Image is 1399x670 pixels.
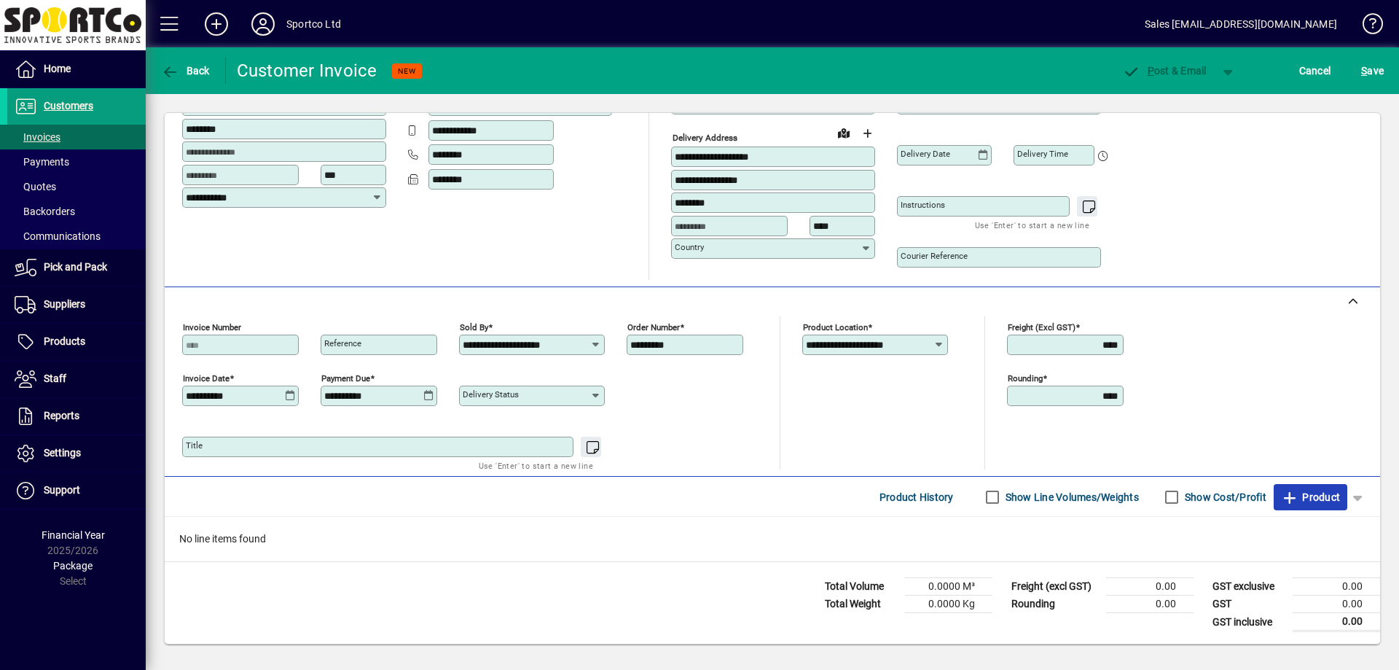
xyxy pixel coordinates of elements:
[7,149,146,174] a: Payments
[7,324,146,360] a: Products
[15,156,69,168] span: Payments
[44,373,66,384] span: Staff
[1003,490,1139,505] label: Show Line Volumes/Weights
[7,224,146,249] a: Communications
[1148,65,1154,77] span: P
[627,322,680,332] mat-label: Order number
[901,251,968,261] mat-label: Courier Reference
[15,131,60,143] span: Invoices
[879,486,954,509] span: Product History
[1274,484,1347,510] button: Product
[183,322,241,332] mat-label: Invoice number
[324,338,361,348] mat-label: Reference
[1357,58,1387,84] button: Save
[1017,149,1068,159] mat-label: Delivery time
[44,484,80,496] span: Support
[286,12,341,36] div: Sportco Ltd
[1004,596,1106,613] td: Rounding
[1293,613,1380,631] td: 0.00
[1205,596,1293,613] td: GST
[803,322,868,332] mat-label: Product location
[1008,322,1075,332] mat-label: Freight (excl GST)
[157,58,213,84] button: Back
[44,63,71,74] span: Home
[818,578,905,596] td: Total Volume
[7,51,146,87] a: Home
[832,121,855,144] a: View on map
[1361,65,1367,77] span: S
[463,389,519,400] mat-label: Delivery status
[901,149,950,159] mat-label: Delivery date
[44,410,79,421] span: Reports
[186,440,203,451] mat-label: Title
[53,560,93,572] span: Package
[905,596,992,613] td: 0.0000 Kg
[460,322,488,332] mat-label: Sold by
[7,435,146,472] a: Settings
[44,335,85,347] span: Products
[7,199,146,224] a: Backorders
[146,58,226,84] app-page-header-button: Back
[901,200,945,210] mat-label: Instructions
[1106,578,1194,596] td: 0.00
[1008,373,1043,383] mat-label: Rounding
[15,230,101,242] span: Communications
[818,596,905,613] td: Total Weight
[479,457,593,474] mat-hint: Use 'Enter' to start a new line
[1296,58,1335,84] button: Cancel
[1361,59,1384,82] span: ave
[675,242,704,252] mat-label: Country
[7,361,146,397] a: Staff
[7,125,146,149] a: Invoices
[1004,578,1106,596] td: Freight (excl GST)
[44,447,81,459] span: Settings
[42,529,105,541] span: Financial Year
[321,373,370,383] mat-label: Payment due
[240,11,286,37] button: Profile
[7,287,146,323] a: Suppliers
[44,261,107,273] span: Pick and Pack
[1293,578,1380,596] td: 0.00
[161,65,210,77] span: Back
[975,217,1089,233] mat-hint: Use 'Enter' to start a new line
[1145,12,1337,36] div: Sales [EMAIL_ADDRESS][DOMAIN_NAME]
[7,398,146,435] a: Reports
[905,578,992,596] td: 0.0000 M³
[1115,58,1214,84] button: Post & Email
[237,59,377,82] div: Customer Invoice
[1352,3,1381,50] a: Knowledge Base
[7,174,146,199] a: Quotes
[1281,486,1340,509] span: Product
[855,122,879,145] button: Choose address
[1182,490,1266,505] label: Show Cost/Profit
[1106,596,1194,613] td: 0.00
[193,11,240,37] button: Add
[1205,613,1293,631] td: GST inclusive
[15,206,75,217] span: Backorders
[1122,65,1207,77] span: ost & Email
[1205,578,1293,596] td: GST exclusive
[44,298,85,310] span: Suppliers
[398,66,416,76] span: NEW
[165,517,1380,561] div: No line items found
[44,100,93,112] span: Customers
[1299,59,1331,82] span: Cancel
[15,181,56,192] span: Quotes
[7,249,146,286] a: Pick and Pack
[1293,596,1380,613] td: 0.00
[183,373,230,383] mat-label: Invoice date
[874,484,960,510] button: Product History
[7,472,146,509] a: Support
